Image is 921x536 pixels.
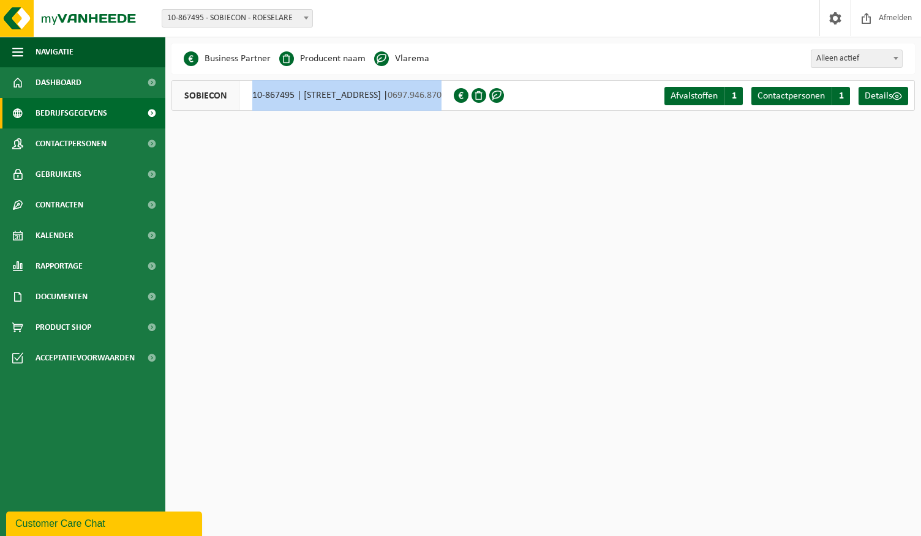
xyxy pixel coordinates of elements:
span: Details [865,91,892,101]
span: Acceptatievoorwaarden [36,343,135,373]
span: Product Shop [36,312,91,343]
li: Vlarema [374,50,429,68]
span: Alleen actief [811,50,903,68]
li: Producent naam [279,50,366,68]
span: Rapportage [36,251,83,281]
iframe: chat widget [6,509,205,536]
span: Gebruikers [36,159,81,190]
span: 10-867495 - SOBIECON - ROESELARE [162,10,312,27]
span: Documenten [36,281,88,312]
li: Business Partner [184,50,271,68]
span: Navigatie [36,37,73,67]
span: Contracten [36,190,83,220]
a: Afvalstoffen 1 [664,87,743,105]
span: 1 [832,87,850,105]
div: 10-867495 | [STREET_ADDRESS] | [171,80,454,111]
span: Contactpersonen [757,91,825,101]
span: Dashboard [36,67,81,98]
span: Afvalstoffen [671,91,718,101]
span: Contactpersonen [36,128,107,159]
span: 0697.946.870 [388,91,442,100]
span: 10-867495 - SOBIECON - ROESELARE [162,9,313,28]
span: Bedrijfsgegevens [36,98,107,128]
span: Kalender [36,220,73,251]
a: Contactpersonen 1 [751,87,850,105]
span: 1 [724,87,743,105]
a: Details [859,87,908,105]
span: Alleen actief [811,50,902,67]
span: SOBIECON [172,81,240,110]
